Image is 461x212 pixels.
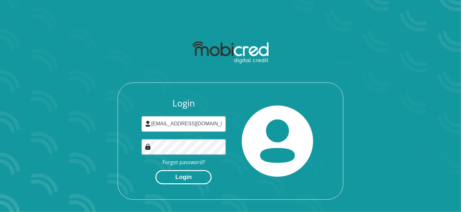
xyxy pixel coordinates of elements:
h3: Login [142,98,226,109]
img: user-icon image [145,121,151,127]
img: Image [145,144,151,150]
input: Username [142,116,226,132]
button: Login [155,170,212,184]
img: mobicred logo [192,42,268,64]
a: Forgot password? [162,159,205,166]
